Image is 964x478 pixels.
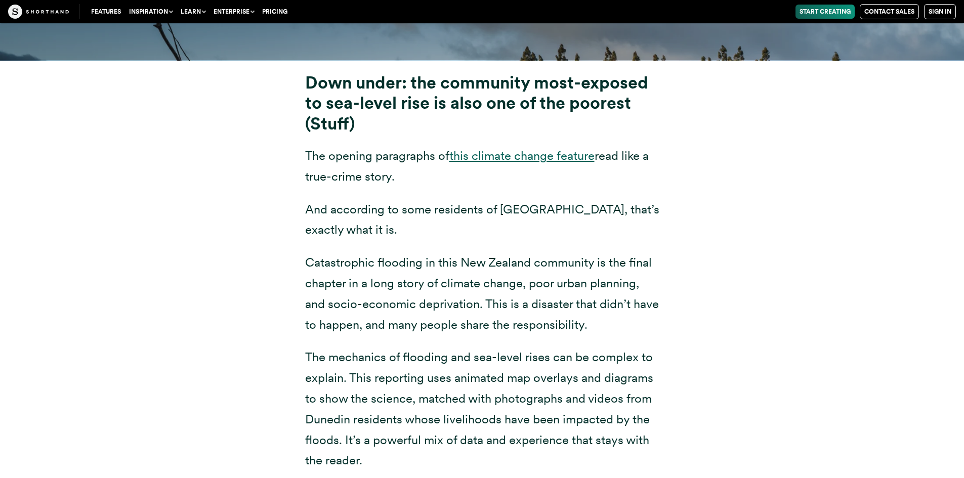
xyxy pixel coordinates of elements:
p: The mechanics of flooding and sea-level rises can be complex to explain. This reporting uses anim... [305,347,659,471]
a: Features [87,5,125,19]
p: The opening paragraphs of read like a true-crime story. [305,146,659,187]
img: The Craft [8,5,69,19]
a: Pricing [258,5,291,19]
a: Start Creating [795,5,855,19]
a: Sign in [924,4,956,19]
strong: Down under: the community most-exposed to sea-level rise is also one of the poorest (Stuff) [305,72,648,134]
p: Catastrophic flooding in this New Zealand community is the final chapter in a long story of clima... [305,252,659,335]
button: Learn [177,5,209,19]
a: this climate change feature [449,148,595,163]
a: Contact Sales [860,4,919,19]
button: Inspiration [125,5,177,19]
button: Enterprise [209,5,258,19]
p: And according to some residents of [GEOGRAPHIC_DATA], that’s exactly what it is. [305,199,659,241]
